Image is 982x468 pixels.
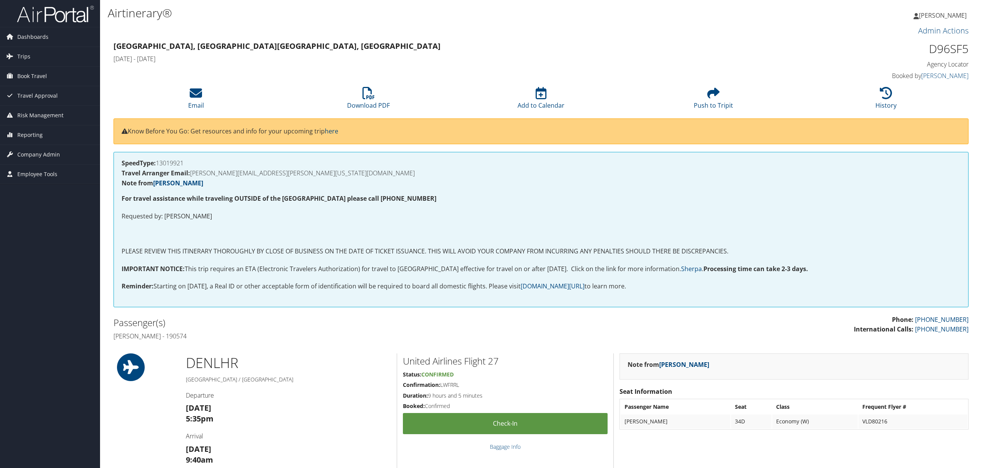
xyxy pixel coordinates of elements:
th: Seat [731,400,772,414]
strong: Seat Information [620,387,672,396]
a: Admin Actions [918,25,969,36]
span: Trips [17,47,30,66]
h4: [DATE] - [DATE] [114,55,752,63]
a: History [875,91,897,110]
td: VLD80216 [858,415,967,428]
h4: Booked by [763,72,969,80]
span: Reporting [17,125,43,145]
strong: Booked: [403,402,425,410]
span: Company Admin [17,145,60,164]
a: Push to Tripit [694,91,733,110]
strong: Travel Arranger Email: [122,169,190,177]
strong: International Calls: [854,325,914,333]
strong: 9:40am [186,455,213,465]
p: This trip requires an ETA (Electronic Travelers Authorization) for travel to [GEOGRAPHIC_DATA] ef... [122,264,960,274]
h2: Passenger(s) [114,316,535,329]
p: Requested by: [PERSON_NAME] [122,212,960,222]
strong: Note from [122,179,203,187]
strong: Processing time can take 2-3 days. [703,265,808,273]
h1: DEN LHR [186,353,391,373]
h4: [PERSON_NAME] - 190574 [114,332,535,340]
a: [PERSON_NAME] [659,360,709,369]
strong: Note from [628,360,709,369]
img: airportal-logo.png [17,5,94,23]
a: [DOMAIN_NAME][URL] [521,282,585,290]
strong: 5:35pm [186,413,214,424]
strong: Duration: [403,392,428,399]
a: here [325,127,338,135]
td: Economy (W) [772,415,858,428]
span: Confirmed [421,371,454,378]
a: Sherpa [681,265,702,273]
h2: United Airlines Flight 27 [403,355,608,368]
a: Baggage Info [490,443,521,450]
p: Know Before You Go: Get resources and info for your upcoming trip [122,127,960,137]
strong: Reminder: [122,282,154,290]
strong: Confirmation: [403,381,440,388]
span: Travel Approval [17,86,58,105]
th: Frequent Flyer # [858,400,967,414]
h1: D96SF5 [763,41,969,57]
h1: Airtinerary® [108,5,685,21]
a: Download PDF [347,91,390,110]
a: [PERSON_NAME] [153,179,203,187]
a: Email [188,91,204,110]
strong: Phone: [892,315,914,324]
h5: Confirmed [403,402,608,410]
strong: SpeedType: [122,159,156,167]
strong: [DATE] [186,403,211,413]
h4: Arrival [186,432,391,440]
span: Dashboards [17,27,48,47]
h5: [GEOGRAPHIC_DATA] / [GEOGRAPHIC_DATA] [186,376,391,383]
h4: [PERSON_NAME][EMAIL_ADDRESS][PERSON_NAME][US_STATE][DOMAIN_NAME] [122,170,960,176]
strong: For travel assistance while traveling OUTSIDE of the [GEOGRAPHIC_DATA] please call [PHONE_NUMBER] [122,194,436,203]
h5: 9 hours and 5 minutes [403,392,608,400]
td: 34D [731,415,772,428]
p: PLEASE REVIEW THIS ITINERARY THOROUGHLY BY CLOSE OF BUSINESS ON THE DATE OF TICKET ISSUANCE. THIS... [122,246,960,256]
span: Employee Tools [17,165,57,184]
strong: IMPORTANT NOTICE: [122,265,185,273]
a: [PERSON_NAME] [914,4,974,27]
a: [PHONE_NUMBER] [915,315,969,324]
span: Risk Management [17,106,63,125]
th: Passenger Name [621,400,730,414]
th: Class [772,400,858,414]
h5: LWFRRL [403,381,608,389]
span: Book Travel [17,67,47,86]
h4: Departure [186,391,391,400]
p: Starting on [DATE], a Real ID or other acceptable form of identification will be required to boar... [122,281,960,291]
a: [PERSON_NAME] [921,72,969,80]
strong: [DATE] [186,444,211,454]
a: Add to Calendar [518,91,564,110]
strong: Status: [403,371,421,378]
span: [PERSON_NAME] [919,11,967,20]
strong: [GEOGRAPHIC_DATA], [GEOGRAPHIC_DATA] [GEOGRAPHIC_DATA], [GEOGRAPHIC_DATA] [114,41,441,51]
h4: Agency Locator [763,60,969,68]
td: [PERSON_NAME] [621,415,730,428]
a: [PHONE_NUMBER] [915,325,969,333]
a: Check-in [403,413,608,434]
h4: 13019921 [122,160,960,166]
